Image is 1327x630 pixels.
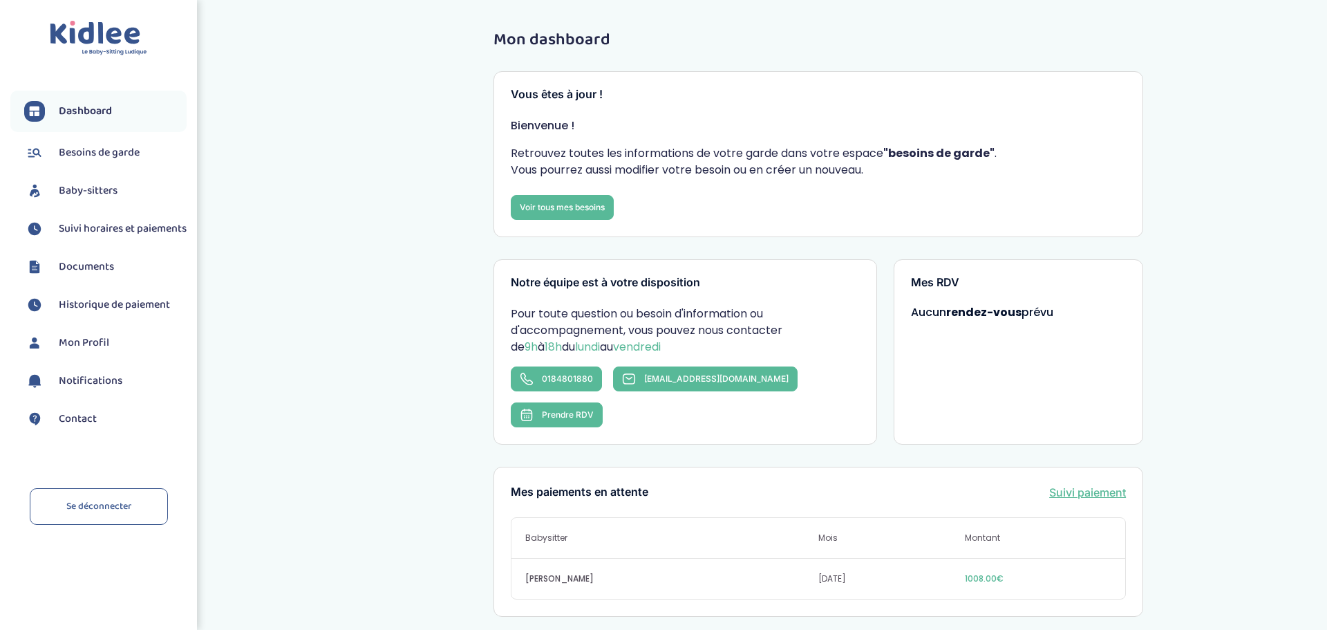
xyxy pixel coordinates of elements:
span: vendredi [613,339,661,355]
button: Prendre RDV [511,402,603,427]
span: Mon Profil [59,335,109,351]
a: Mon Profil [24,333,187,353]
span: Notifications [59,373,122,389]
span: Historique de paiement [59,297,170,313]
h3: Vous êtes à jour ! [511,89,1126,101]
a: Besoins de garde [24,142,187,163]
img: suivihoraire.svg [24,295,45,315]
span: [EMAIL_ADDRESS][DOMAIN_NAME] [644,373,789,384]
img: logo.svg [50,21,147,56]
h1: Mon dashboard [493,31,1143,49]
img: besoin.svg [24,142,45,163]
span: 1008.00€ [965,573,1111,585]
a: Suivi paiement [1049,484,1126,501]
img: contact.svg [24,409,45,429]
a: Baby-sitters [24,180,187,201]
h3: Mes RDV [911,277,1127,289]
span: [DATE] [818,573,965,585]
a: Historique de paiement [24,295,187,315]
span: [PERSON_NAME] [525,573,818,585]
a: Dashboard [24,101,187,122]
a: Suivi horaires et paiements [24,219,187,239]
span: Babysitter [525,532,818,544]
img: profil.svg [24,333,45,353]
a: 0184801880 [511,367,602,391]
span: Prendre RDV [542,409,594,420]
a: Contact [24,409,187,429]
strong: "besoins de garde" [883,145,995,161]
span: Documents [59,259,114,275]
a: Voir tous mes besoins [511,195,614,220]
img: suivihoraire.svg [24,219,45,239]
span: 0184801880 [542,373,593,384]
p: Retrouvez toutes les informations de votre garde dans votre espace . Vous pourrez aussi modifier ... [511,145,1126,178]
h3: Mes paiements en attente [511,486,648,499]
span: Aucun prévu [911,304,1053,320]
img: documents.svg [24,257,45,277]
img: notification.svg [24,371,45,391]
span: 18h [545,339,562,355]
span: 9h [525,339,538,355]
h3: Notre équipe est à votre disposition [511,277,859,289]
span: Dashboard [59,103,112,120]
span: Baby-sitters [59,183,117,199]
span: Besoins de garde [59,145,140,161]
img: dashboard.svg [24,101,45,122]
span: Suivi horaires et paiements [59,221,187,237]
span: lundi [575,339,600,355]
strong: rendez-vous [946,304,1022,320]
p: Bienvenue ! [511,118,1126,134]
a: [EMAIL_ADDRESS][DOMAIN_NAME] [613,367,798,391]
a: Se déconnecter [30,488,168,525]
a: Documents [24,257,187,277]
span: Montant [965,532,1111,544]
p: Pour toute question ou besoin d'information ou d'accompagnement, vous pouvez nous contacter de à ... [511,306,859,355]
a: Notifications [24,371,187,391]
span: Mois [818,532,965,544]
img: babysitters.svg [24,180,45,201]
span: Contact [59,411,97,427]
